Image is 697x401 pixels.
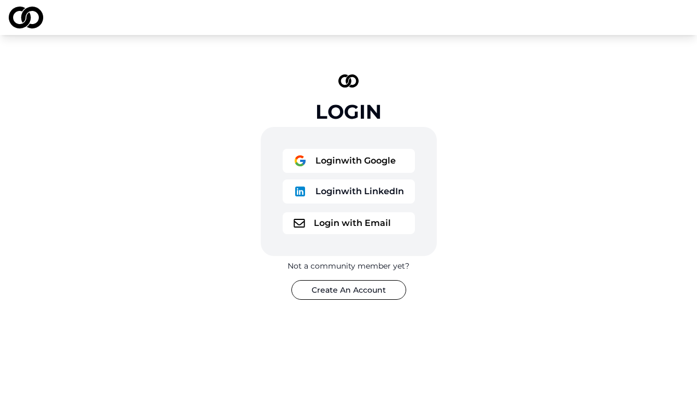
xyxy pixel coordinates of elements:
[283,179,415,204] button: logoLoginwith LinkedIn
[291,280,406,300] button: Create An Account
[315,101,382,123] div: Login
[294,154,307,167] img: logo
[283,149,415,173] button: logoLoginwith Google
[338,74,359,88] img: logo
[294,185,307,198] img: logo
[9,7,43,28] img: logo
[288,260,409,271] div: Not a community member yet?
[294,219,305,228] img: logo
[283,212,415,234] button: logoLogin with Email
